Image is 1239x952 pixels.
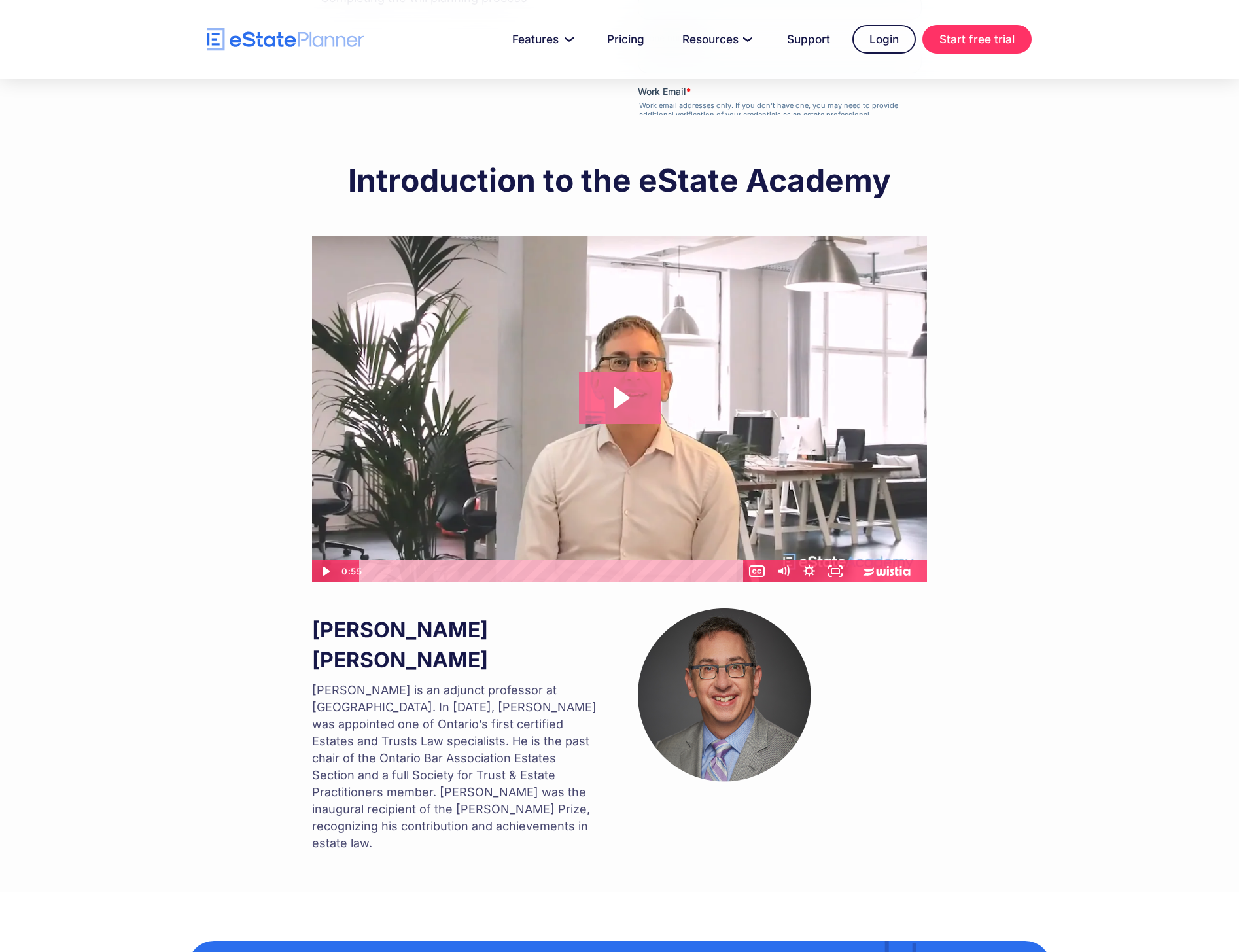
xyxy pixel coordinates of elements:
[848,560,927,582] a: Wistia Logo -- Learn More
[312,236,927,582] img: eState Academy
[796,560,822,582] button: Show settings menu
[822,560,848,582] button: Fullscreen
[922,25,1032,54] a: Start free trial
[770,560,796,582] button: Mute
[667,26,765,52] a: Resources
[312,164,927,197] h2: Introduction to the eState Academy
[771,26,846,52] a: Support
[497,26,585,52] a: Features
[312,615,601,675] h3: [PERSON_NAME] [PERSON_NAME]
[852,25,916,54] a: Login
[744,560,770,582] button: Show captions menu
[207,28,364,51] a: home
[312,682,601,852] p: [PERSON_NAME] is an adjunct professor at [GEOGRAPHIC_DATA]. In [DATE], [PERSON_NAME] was appointe...
[591,26,660,52] a: Pricing
[312,560,338,582] button: Play Video
[579,372,661,424] button: Play Video: Introduction to eState Academy
[369,560,737,582] div: Playbar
